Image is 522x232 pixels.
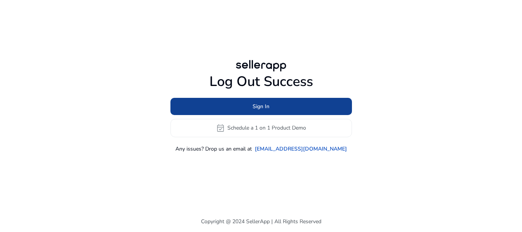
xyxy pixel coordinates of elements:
a: [EMAIL_ADDRESS][DOMAIN_NAME] [255,145,347,153]
h1: Log Out Success [170,73,352,90]
button: event_availableSchedule a 1 on 1 Product Demo [170,119,352,137]
button: Sign In [170,98,352,115]
span: Sign In [253,102,269,110]
p: Any issues? Drop us an email at [175,145,252,153]
span: event_available [216,123,225,133]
